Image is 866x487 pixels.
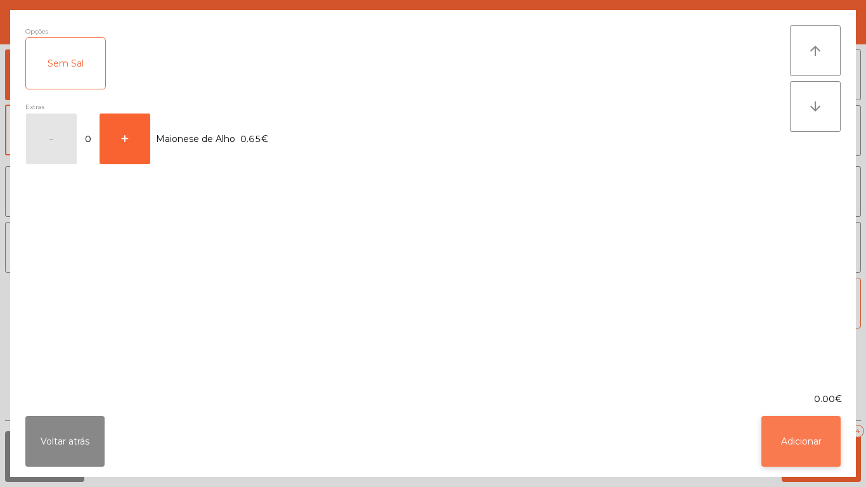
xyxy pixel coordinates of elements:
i: arrow_downward [808,99,823,114]
span: Maionese de Alho [156,131,235,148]
button: arrow_upward [790,25,841,76]
button: Adicionar [761,416,841,467]
div: Sem Sal [26,38,105,89]
i: arrow_upward [808,43,823,58]
button: Voltar atrás [25,416,105,467]
span: Opções [25,25,48,37]
span: 0 [78,131,98,148]
div: Extras [25,101,790,113]
div: 0.00€ [10,393,856,406]
button: + [100,114,150,164]
button: arrow_downward [790,81,841,132]
span: 0.65€ [240,131,268,148]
